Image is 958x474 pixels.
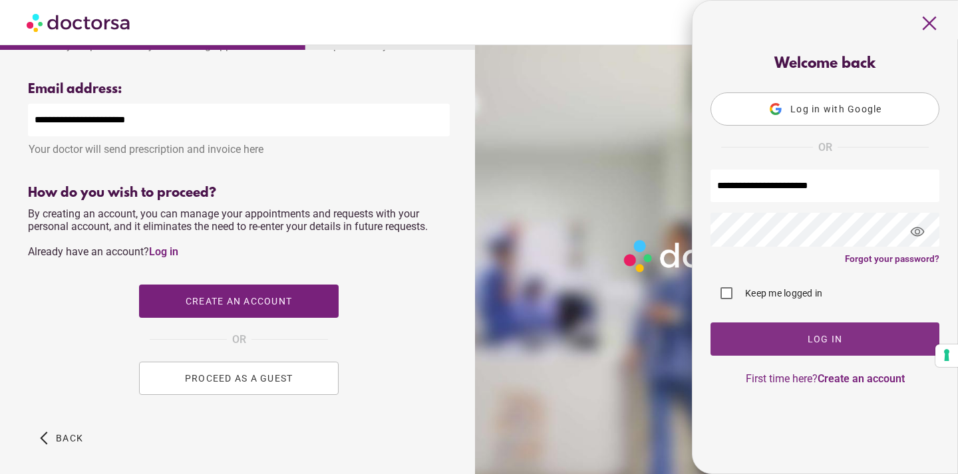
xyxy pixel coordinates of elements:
[28,136,450,156] div: Your doctor will send prescription and invoice here
[845,253,939,264] a: Forgot your password?
[28,82,450,97] div: Email address:
[711,56,939,72] div: Welcome back
[917,11,942,36] span: close
[818,139,832,156] span: OR
[808,334,843,344] span: Log In
[818,372,905,385] a: Create an account
[619,235,810,277] img: Logo-Doctorsa-trans-White-partial-flat.png
[935,344,958,367] button: Your consent preferences for tracking technologies
[790,104,882,114] span: Log in with Google
[186,296,292,306] span: Create an account
[28,185,450,201] div: How do you wish to proceed?
[899,214,935,250] span: visibility
[28,207,428,258] span: By creating an account, you can manage your appointments and requests with your personal account,...
[711,372,939,385] p: First time here?
[139,362,339,395] button: PROCEED AS A GUEST
[711,92,939,126] button: Log in with Google
[711,322,939,356] button: Log In
[27,7,132,37] img: Doctorsa.com
[56,433,83,443] span: Back
[742,287,822,300] label: Keep me logged in
[185,373,293,384] span: PROCEED AS A GUEST
[232,331,246,348] span: OR
[35,421,88,455] button: arrow_back_ios Back
[149,245,178,258] a: Log in
[139,285,339,318] button: Create an account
